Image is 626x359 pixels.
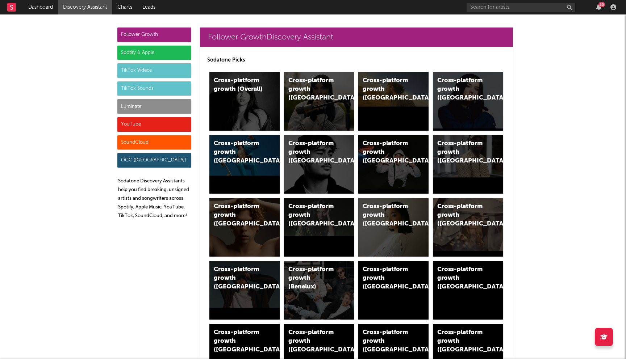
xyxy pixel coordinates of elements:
div: Cross-platform growth ([GEOGRAPHIC_DATA]) [214,328,263,354]
div: Cross-platform growth ([GEOGRAPHIC_DATA]) [437,328,487,354]
div: Cross-platform growth ([GEOGRAPHIC_DATA]) [214,265,263,291]
div: Spotify & Apple [117,46,191,60]
div: OCC ([GEOGRAPHIC_DATA]) [117,153,191,168]
div: Cross-platform growth ([GEOGRAPHIC_DATA]) [214,139,263,165]
button: 20 [596,4,601,10]
input: Search for artists [467,3,575,12]
a: Cross-platform growth ([GEOGRAPHIC_DATA]) [358,198,429,257]
a: Cross-platform growth ([GEOGRAPHIC_DATA]/GSA) [358,135,429,194]
p: Sodatone Picks [207,56,506,64]
a: Follower GrowthDiscovery Assistant [200,28,513,47]
div: Follower Growth [117,28,191,42]
a: Cross-platform growth ([GEOGRAPHIC_DATA]) [433,198,503,257]
div: Cross-platform growth ([GEOGRAPHIC_DATA]) [288,139,338,165]
a: Cross-platform growth ([GEOGRAPHIC_DATA]) [433,135,503,194]
a: Cross-platform growth ([GEOGRAPHIC_DATA]) [284,72,354,131]
div: Cross-platform growth ([GEOGRAPHIC_DATA]) [437,76,487,102]
a: Cross-platform growth ([GEOGRAPHIC_DATA]) [284,198,354,257]
a: Cross-platform growth ([GEOGRAPHIC_DATA]) [358,72,429,131]
div: Cross-platform growth ([GEOGRAPHIC_DATA]) [437,139,487,165]
a: Cross-platform growth ([GEOGRAPHIC_DATA]) [433,72,503,131]
div: 20 [598,2,605,7]
a: Cross-platform growth ([GEOGRAPHIC_DATA]) [209,261,280,320]
a: Cross-platform growth ([GEOGRAPHIC_DATA]) [433,261,503,320]
div: SoundCloud [117,135,191,150]
div: Cross-platform growth ([GEOGRAPHIC_DATA]) [214,202,263,228]
a: Cross-platform growth (Benelux) [284,261,354,320]
div: Luminate [117,99,191,114]
div: Cross-platform growth ([GEOGRAPHIC_DATA]) [437,265,487,291]
div: YouTube [117,117,191,132]
div: Cross-platform growth ([GEOGRAPHIC_DATA]) [363,328,412,354]
a: Cross-platform growth ([GEOGRAPHIC_DATA]) [358,261,429,320]
div: Cross-platform growth ([GEOGRAPHIC_DATA]) [288,76,338,102]
div: Cross-platform growth ([GEOGRAPHIC_DATA]) [288,202,338,228]
div: Cross-platform growth (Benelux) [288,265,338,291]
div: Cross-platform growth ([GEOGRAPHIC_DATA]) [437,202,487,228]
div: Cross-platform growth ([GEOGRAPHIC_DATA]) [363,202,412,228]
div: Cross-platform growth ([GEOGRAPHIC_DATA]) [288,328,338,354]
div: TikTok Sounds [117,81,191,96]
p: Sodatone Discovery Assistants help you find breaking, unsigned artists and songwriters across Spo... [118,177,191,220]
a: Cross-platform growth ([GEOGRAPHIC_DATA]) [209,135,280,194]
div: Cross-platform growth ([GEOGRAPHIC_DATA]/GSA) [363,139,412,165]
div: Cross-platform growth (Overall) [214,76,263,94]
div: Cross-platform growth ([GEOGRAPHIC_DATA]) [363,76,412,102]
div: Cross-platform growth ([GEOGRAPHIC_DATA]) [363,265,412,291]
a: Cross-platform growth ([GEOGRAPHIC_DATA]) [284,135,354,194]
div: TikTok Videos [117,63,191,78]
a: Cross-platform growth (Overall) [209,72,280,131]
a: Cross-platform growth ([GEOGRAPHIC_DATA]) [209,198,280,257]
